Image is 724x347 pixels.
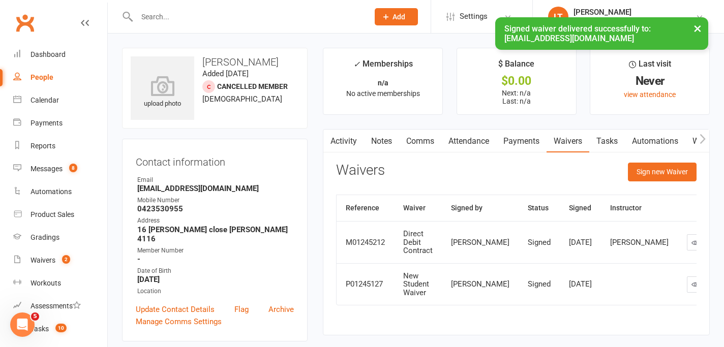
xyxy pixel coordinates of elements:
[625,130,685,153] a: Automations
[31,233,59,241] div: Gradings
[346,280,385,289] div: P01245127
[62,255,70,264] span: 2
[31,73,53,81] div: People
[137,225,294,243] strong: 16 [PERSON_NAME] close [PERSON_NAME] 4116
[442,195,519,221] th: Signed by
[337,195,394,221] th: Reference
[137,175,294,185] div: Email
[629,57,671,76] div: Last visit
[346,89,420,98] span: No active memberships
[13,203,107,226] a: Product Sales
[13,226,107,249] a: Gradings
[10,312,35,337] iframe: Intercom live chat
[31,96,59,104] div: Calendar
[69,164,77,172] span: 8
[137,204,294,213] strong: 0423530955
[31,187,72,196] div: Automations
[496,130,547,153] a: Payments
[31,119,63,127] div: Payments
[13,272,107,295] a: Workouts
[134,10,361,24] input: Search...
[528,280,551,289] div: Signed
[137,266,294,276] div: Date of Birth
[441,130,496,153] a: Attendance
[399,130,441,153] a: Comms
[31,312,39,321] span: 5
[393,13,405,21] span: Add
[574,17,696,26] div: The Fight Centre [GEOGRAPHIC_DATA]
[12,10,38,36] a: Clubworx
[13,318,107,340] a: Tasks 10
[574,8,696,17] div: [PERSON_NAME]
[13,295,107,318] a: Assessments
[31,50,66,58] div: Dashboard
[13,112,107,135] a: Payments
[460,5,488,28] span: Settings
[131,76,194,109] div: upload photo
[323,130,364,153] a: Activity
[451,238,509,247] div: [PERSON_NAME]
[55,324,67,332] span: 10
[364,130,399,153] a: Notes
[31,165,63,173] div: Messages
[13,180,107,203] a: Automations
[495,17,708,50] div: Signed waiver delivered successfully to: [EMAIL_ADDRESS][DOMAIN_NAME]
[547,130,589,153] a: Waivers
[137,184,294,193] strong: [EMAIL_ADDRESS][DOMAIN_NAME]
[136,316,222,328] a: Manage Comms Settings
[569,280,592,289] div: [DATE]
[528,238,551,247] div: Signed
[13,43,107,66] a: Dashboard
[234,303,249,316] a: Flag
[137,275,294,284] strong: [DATE]
[394,195,442,221] th: Waiver
[202,94,282,104] span: [DEMOGRAPHIC_DATA]
[498,57,534,76] div: $ Balance
[13,249,107,272] a: Waivers 2
[31,210,74,218] div: Product Sales
[599,76,700,86] div: Never
[403,272,433,297] div: New Student Waiver
[628,163,697,181] button: Sign new Waiver
[519,195,560,221] th: Status
[688,17,707,39] button: ×
[13,135,107,157] a: Reports
[31,256,55,264] div: Waivers
[353,57,413,76] div: Memberships
[466,76,567,86] div: $0.00
[137,216,294,226] div: Address
[13,157,107,180] a: Messages 8
[466,89,567,105] p: Next: n/a Last: n/a
[31,325,49,333] div: Tasks
[378,79,388,87] strong: n/a
[137,287,294,296] div: Location
[13,89,107,112] a: Calendar
[589,130,625,153] a: Tasks
[137,196,294,205] div: Mobile Number
[403,230,433,255] div: Direct Debit Contract
[451,280,509,289] div: [PERSON_NAME]
[31,302,81,310] div: Assessments
[136,152,294,168] h3: Contact information
[569,238,592,247] div: [DATE]
[353,59,360,69] i: ✓
[268,303,294,316] a: Archive
[610,238,669,247] div: [PERSON_NAME]
[136,303,215,316] a: Update Contact Details
[560,195,601,221] th: Signed
[601,195,678,221] th: Instructor
[624,90,676,99] a: view attendance
[217,82,288,90] span: Cancelled member
[336,163,385,178] h3: Waivers
[131,56,299,68] h3: [PERSON_NAME]
[137,246,294,256] div: Member Number
[31,279,61,287] div: Workouts
[375,8,418,25] button: Add
[346,238,385,247] div: M01245212
[13,66,107,89] a: People
[31,142,55,150] div: Reports
[202,69,249,78] time: Added [DATE]
[548,7,568,27] div: LT
[137,255,294,264] strong: -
